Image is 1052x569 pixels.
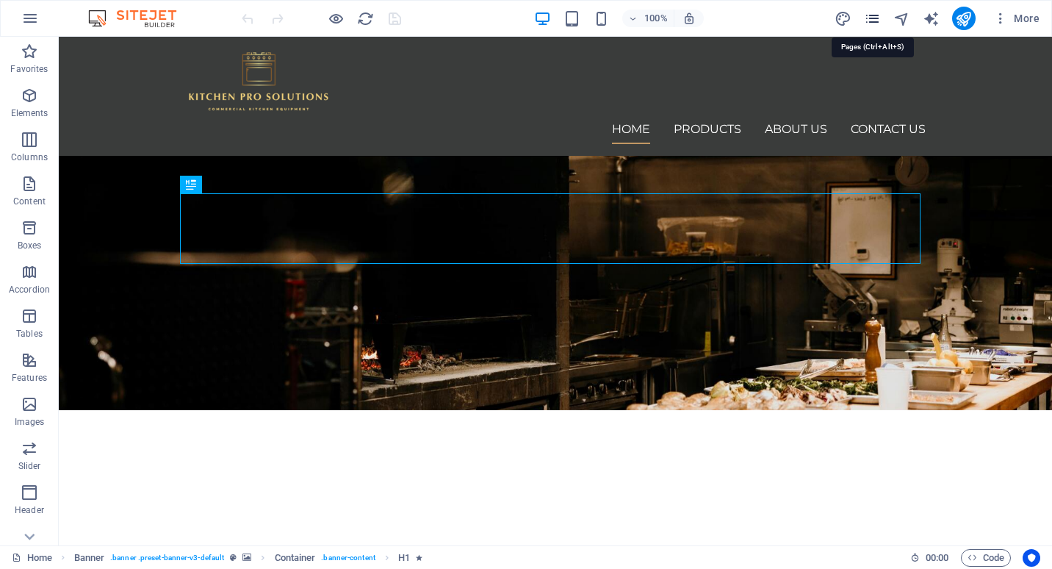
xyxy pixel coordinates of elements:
[910,549,949,567] h6: Session time
[835,10,851,27] i: Design (Ctrl+Alt+Y)
[9,284,50,296] p: Accordion
[1023,549,1040,567] button: Usercentrics
[993,11,1040,26] span: More
[936,552,938,563] span: :
[356,10,374,27] button: reload
[74,549,105,567] span: Click to select. Double-click to edit
[926,549,948,567] span: 00 00
[327,10,345,27] button: Click here to leave preview mode and continue editing
[275,549,316,567] span: Click to select. Double-click to edit
[74,549,423,567] nav: breadcrumb
[968,549,1004,567] span: Code
[682,12,696,25] i: On resize automatically adjust zoom level to fit chosen device.
[835,10,852,27] button: design
[923,10,940,27] button: text_generator
[230,554,237,562] i: This element is a customizable preset
[398,549,410,567] span: Click to select. Double-click to edit
[644,10,668,27] h6: 100%
[923,10,940,27] i: AI Writer
[13,196,46,207] p: Content
[84,10,195,27] img: Editor Logo
[15,416,45,428] p: Images
[11,107,48,119] p: Elements
[15,504,44,516] p: Header
[987,7,1045,30] button: More
[10,63,48,75] p: Favorites
[16,328,43,340] p: Tables
[622,10,674,27] button: 100%
[242,554,251,562] i: This element contains a background
[18,240,42,251] p: Boxes
[12,549,52,567] a: Click to cancel selection. Double-click to open Pages
[893,10,911,27] button: navigator
[110,549,224,567] span: . banner .preset-banner-v3-default
[416,554,422,562] i: Element contains an animation
[357,10,374,27] i: Reload page
[864,10,882,27] button: pages
[952,7,976,30] button: publish
[321,549,375,567] span: . banner-content
[11,151,48,163] p: Columns
[961,549,1011,567] button: Code
[12,372,47,384] p: Features
[18,460,41,472] p: Slider
[955,10,972,27] i: Publish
